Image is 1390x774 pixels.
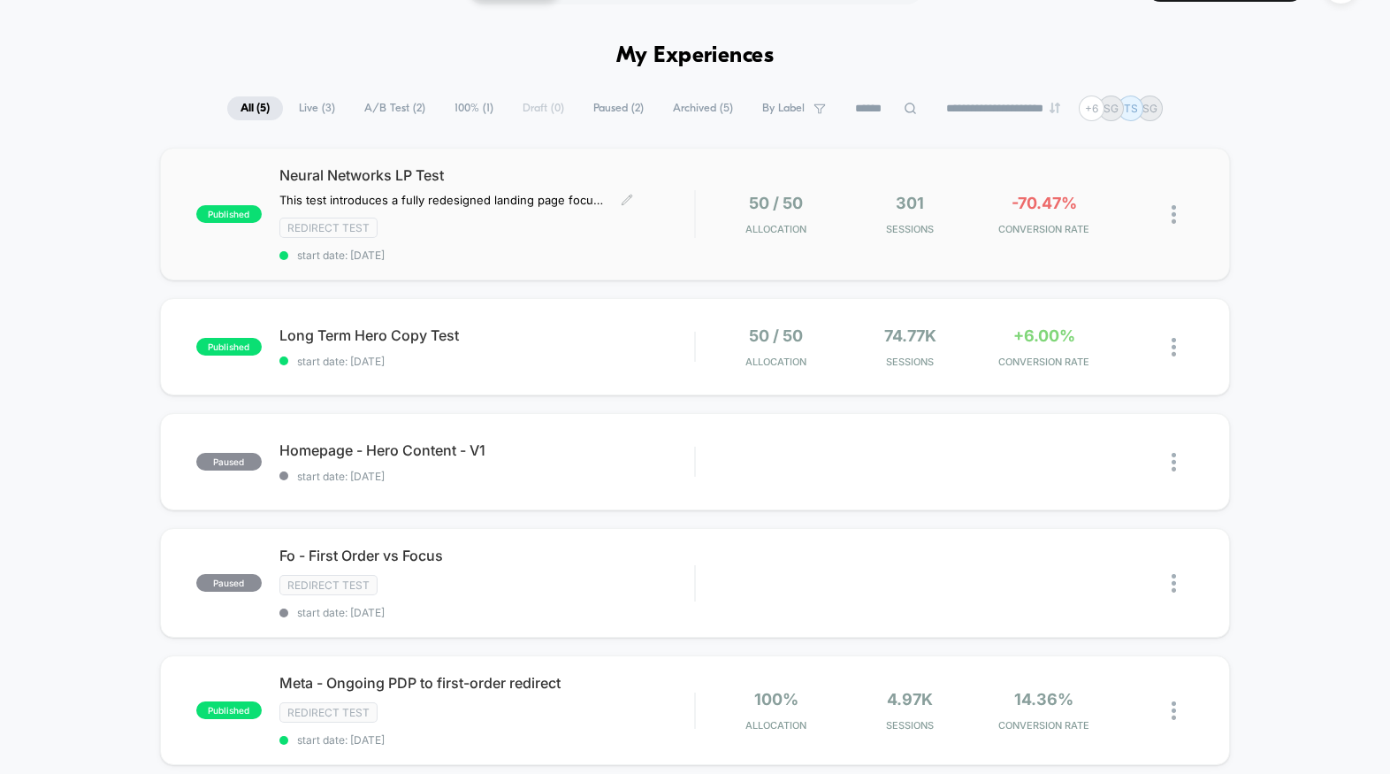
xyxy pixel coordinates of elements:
[981,719,1107,732] span: CONVERSION RATE
[279,218,378,238] span: Redirect Test
[279,470,694,483] span: start date: [DATE]
[279,355,694,368] span: start date: [DATE]
[279,166,694,184] span: Neural Networks LP Test
[754,690,798,709] span: 100%
[279,193,607,207] span: This test introduces a fully redesigned landing page focused on scientific statistics and data-ba...
[580,96,657,120] span: Paused ( 2 )
[887,690,933,709] span: 4.97k
[279,606,694,619] span: start date: [DATE]
[749,194,803,212] span: 50 / 50
[981,223,1107,235] span: CONVERSION RATE
[351,96,439,120] span: A/B Test ( 2 )
[616,43,775,69] h1: My Experiences
[279,547,694,564] span: Fo - First Order vs Focus
[884,326,936,345] span: 74.77k
[847,356,973,368] span: Sessions
[981,356,1107,368] span: CONVERSION RATE
[1172,205,1176,224] img: close
[227,96,283,120] span: All ( 5 )
[441,96,507,120] span: 100% ( 1 )
[1014,690,1073,709] span: 14.36%
[279,733,694,747] span: start date: [DATE]
[196,701,262,719] span: published
[745,223,806,235] span: Allocation
[196,338,262,356] span: published
[847,719,973,732] span: Sessions
[1104,102,1119,115] p: SG
[196,453,262,471] span: paused
[1079,96,1104,121] div: + 6
[745,719,806,732] span: Allocation
[279,326,694,344] span: Long Term Hero Copy Test
[660,96,746,120] span: Archived ( 5 )
[1012,194,1077,212] span: -70.47%
[1172,574,1176,593] img: close
[1013,326,1075,345] span: +6.00%
[196,574,262,592] span: paused
[286,96,348,120] span: Live ( 3 )
[1124,102,1138,115] p: TS
[1172,453,1176,471] img: close
[279,575,378,595] span: Redirect Test
[1050,103,1060,113] img: end
[279,441,694,459] span: Homepage - Hero Content - V1
[279,249,694,262] span: start date: [DATE]
[847,223,973,235] span: Sessions
[1142,102,1157,115] p: SG
[745,356,806,368] span: Allocation
[1172,338,1176,356] img: close
[896,194,924,212] span: 301
[1172,701,1176,720] img: close
[196,205,262,223] span: published
[749,326,803,345] span: 50 / 50
[279,702,378,723] span: Redirect Test
[279,674,694,692] span: Meta - Ongoing PDP to first-order redirect
[762,102,805,115] span: By Label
